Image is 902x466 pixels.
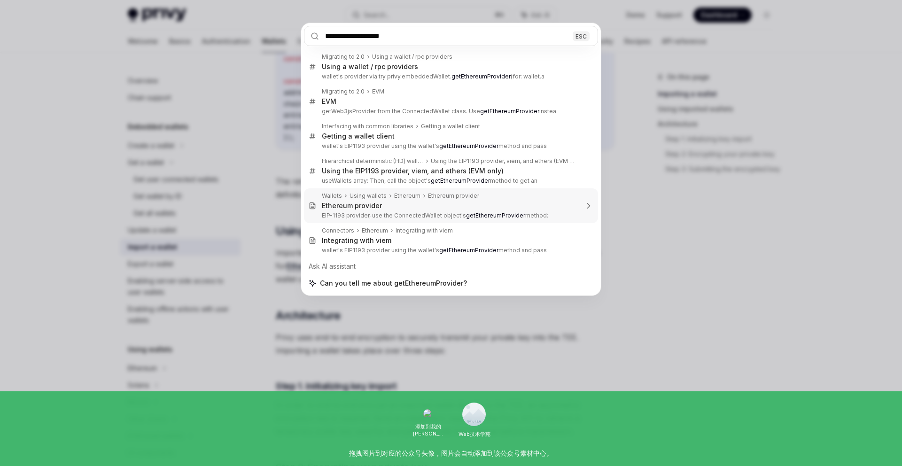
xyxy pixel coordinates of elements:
div: Getting a wallet client [322,132,395,140]
div: Connectors [322,227,354,234]
p: wallet's EIP1193 provider using the wallet's method and pass [322,247,578,254]
div: Wallets [322,192,342,200]
div: Using a wallet / rpc providers [372,53,452,61]
div: Interfacing with common libraries [322,123,413,130]
p: useWallets array: Then, call the object's method to get an [322,177,578,185]
div: Ethereum [394,192,420,200]
div: Using the EIP1193 provider, viem, and ethers (EVM only) [322,167,504,175]
p: getWeb3jsProvider from the ConnectedWallet class. Use instea [322,108,578,115]
div: Migrating to 2.0 [322,88,365,95]
b: getEthereumProvider [451,73,511,80]
span: Can you tell me about getEthereumProvider? [320,279,467,288]
div: Ethereum provider [322,202,382,210]
p: wallet's provider via try privy.embeddedWallet. (for: wallet.a [322,73,578,80]
div: ESC [573,31,590,41]
div: Migrating to 2.0 [322,53,365,61]
p: EIP-1193 provider, use the ConnectedWallet object's method: [322,212,578,219]
div: Ask AI assistant [304,258,598,275]
div: EVM [372,88,384,95]
div: Getting a wallet client [421,123,480,130]
div: Using a wallet / rpc providers [322,62,418,71]
b: getEthereumProvider [466,212,525,219]
div: Integrating with viem [396,227,453,234]
div: Using wallets [350,192,387,200]
b: getEthereumProvider [431,177,490,184]
div: Integrating with viem [322,236,391,245]
div: Ethereum [362,227,388,234]
div: Hierarchical deterministic (HD) wallets [322,157,423,165]
div: EVM [322,97,336,106]
b: getEthereumProvider [439,247,498,254]
div: Ethereum provider [428,192,479,200]
div: Using the EIP1193 provider, viem, and ethers (EVM only) [431,157,578,165]
b: getEthereumProvider [439,142,498,149]
p: wallet's EIP1193 provider using the wallet's method and pass [322,142,578,150]
b: getEthereumProvider [480,108,539,115]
